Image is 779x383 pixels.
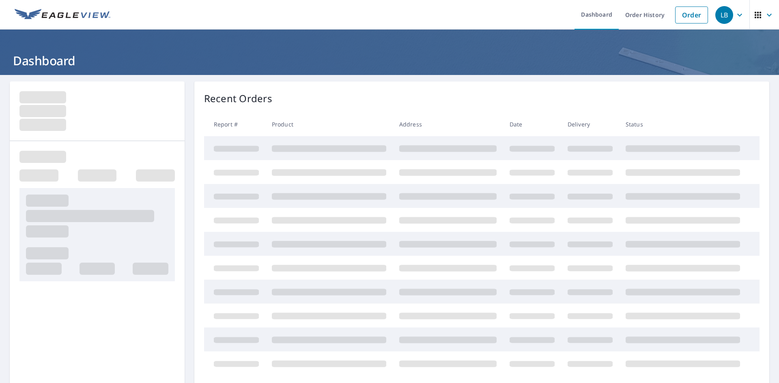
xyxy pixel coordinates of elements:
img: EV Logo [15,9,110,21]
th: Delivery [561,112,619,136]
th: Status [619,112,747,136]
th: Product [265,112,393,136]
div: LB [715,6,733,24]
th: Address [393,112,503,136]
th: Report # [204,112,265,136]
th: Date [503,112,561,136]
h1: Dashboard [10,52,769,69]
a: Order [675,6,708,24]
p: Recent Orders [204,91,272,106]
